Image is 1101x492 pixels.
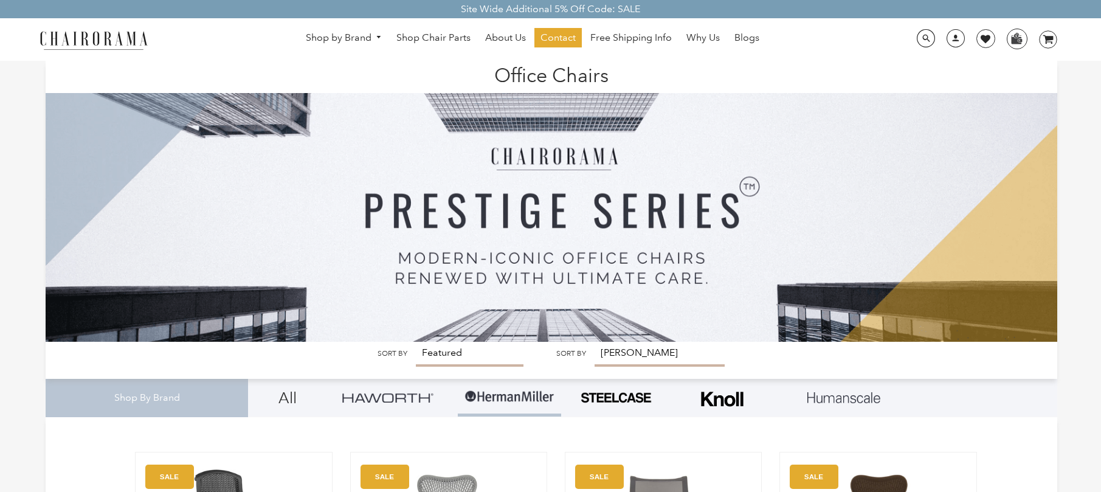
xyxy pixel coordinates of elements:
[464,379,555,415] img: Group-1.png
[485,32,526,44] span: About Us
[300,29,388,47] a: Shop by Brand
[479,28,532,47] a: About Us
[257,379,318,417] a: All
[58,61,1044,87] h1: Office Chairs
[160,473,179,480] text: SALE
[540,32,576,44] span: Contact
[680,28,726,47] a: Why Us
[698,384,747,415] img: Frame_4.png
[396,32,471,44] span: Shop Chair Parts
[686,32,720,44] span: Why Us
[584,28,678,47] a: Free Shipping Info
[374,473,393,480] text: SALE
[378,349,407,358] label: Sort by
[206,28,858,50] nav: DesktopNavigation
[556,349,586,358] label: Sort by
[804,473,823,480] text: SALE
[734,32,759,44] span: Blogs
[590,473,609,480] text: SALE
[728,28,765,47] a: Blogs
[1007,29,1026,47] img: WhatsApp_Image_2024-07-12_at_16.23.01.webp
[807,392,880,403] img: Layer_1_1.png
[534,28,582,47] a: Contact
[390,28,477,47] a: Shop Chair Parts
[33,29,154,50] img: chairorama
[590,32,672,44] span: Free Shipping Info
[579,391,652,404] img: PHOTO-2024-07-09-00-53-10-removebg-preview.png
[46,379,248,417] div: Shop By Brand
[342,393,433,402] img: Group_4be16a4b-c81a-4a6e-a540-764d0a8faf6e.png
[46,61,1057,342] img: Office Chairs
